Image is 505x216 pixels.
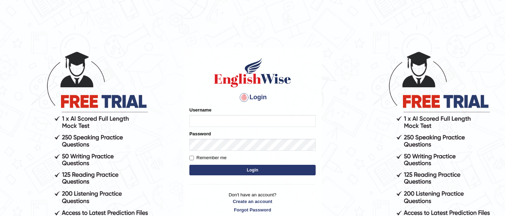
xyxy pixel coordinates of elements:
[189,107,211,113] label: Username
[189,130,211,137] label: Password
[213,57,292,88] img: Logo of English Wise sign in for intelligent practice with AI
[189,156,194,160] input: Remember me
[189,154,227,161] label: Remember me
[189,92,316,103] h4: Login
[189,165,316,175] button: Login
[189,207,316,213] a: Forgot Password
[189,198,316,205] a: Create an account
[189,191,316,213] p: Don't have an account?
